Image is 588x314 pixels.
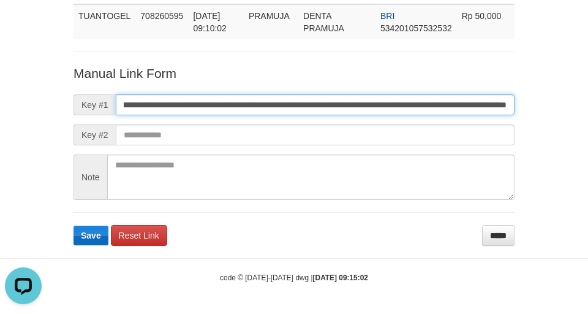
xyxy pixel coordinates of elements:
span: Key #2 [73,124,116,145]
span: DENTA PRAMUJA [303,11,344,33]
span: BRI [380,11,394,21]
span: PRAMUJA [249,11,290,21]
button: Open LiveChat chat widget [5,5,42,42]
span: Save [81,231,101,240]
td: TUANTOGEL [73,4,135,39]
button: Save [73,226,108,245]
span: Note [73,155,107,200]
p: Manual Link Form [73,64,514,82]
span: Key #1 [73,94,116,115]
span: [DATE] 09:10:02 [193,11,227,33]
small: code © [DATE]-[DATE] dwg | [220,274,368,282]
strong: [DATE] 09:15:02 [313,274,368,282]
td: 708260595 [135,4,188,39]
a: Reset Link [111,225,167,246]
span: Reset Link [119,231,159,240]
span: Rp 50,000 [462,11,502,21]
span: Copy 534201057532532 to clipboard [380,23,452,33]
